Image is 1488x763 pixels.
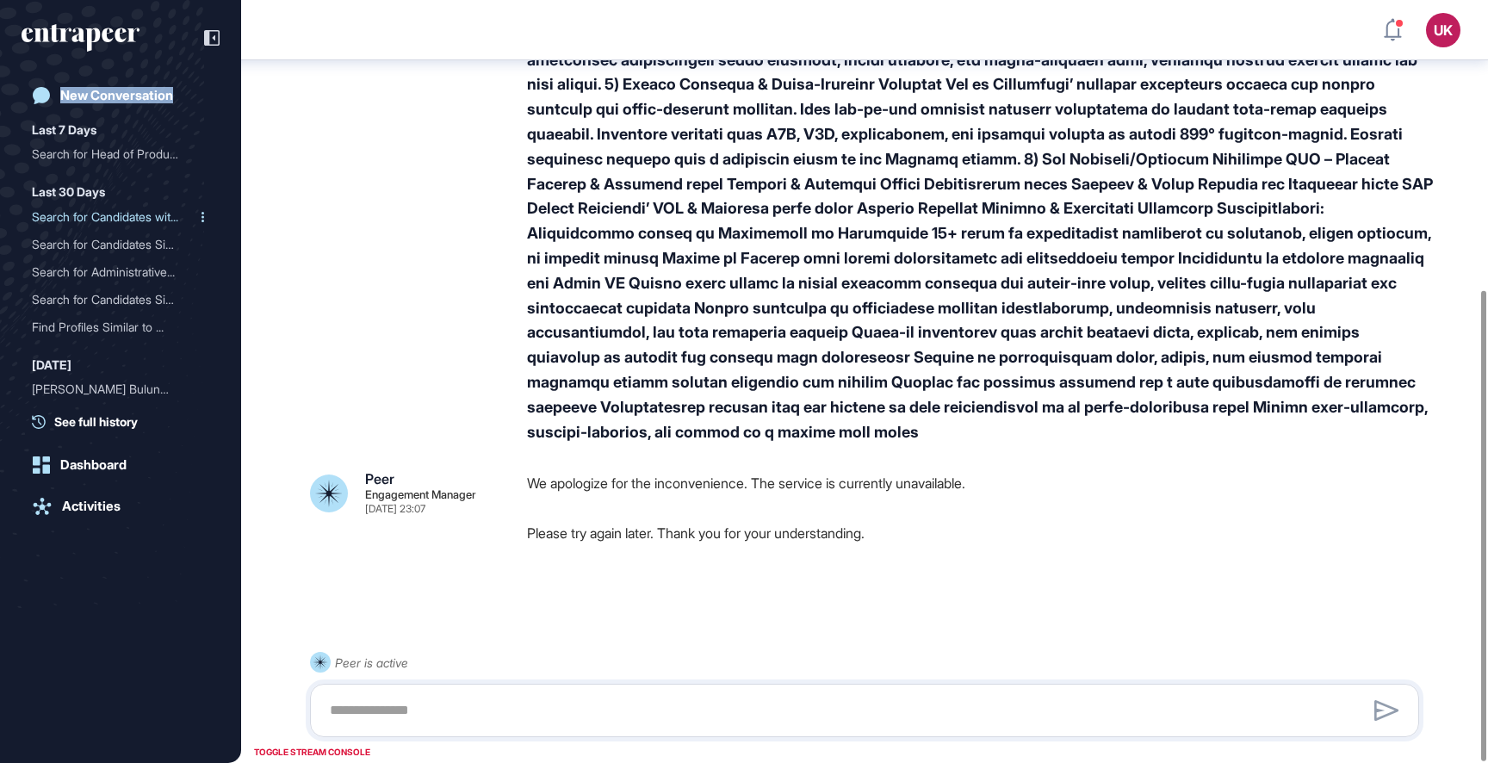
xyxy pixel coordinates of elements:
[1426,13,1460,47] button: UK
[32,413,220,431] a: See full history
[32,286,195,313] div: Search for Candidates Sim...
[60,88,173,103] div: New Conversation
[32,375,195,403] div: [PERSON_NAME] Bulunma...
[32,313,195,341] div: Find Profiles Similar to ...
[22,78,220,113] a: New Conversation
[527,472,1433,494] p: We apologize for the inconvenience. The service is currently unavailable.
[335,652,408,673] div: Peer is active
[32,258,209,286] div: Search for Administrative Affairs Expert with 5 Years Experience in Automotive Sector in Istanbul
[32,182,105,202] div: Last 30 Days
[32,231,195,258] div: Search for Candidates Sim...
[32,231,209,258] div: Search for Candidates Similar to Sarah Olyavkin on LinkedIn
[365,472,394,486] div: Peer
[22,489,220,524] a: Activities
[32,258,195,286] div: Search for Administrative...
[32,313,209,341] div: Find Profiles Similar to Feyza Dağıstan
[32,203,209,231] div: Search for Candidates with 5-10 Years of Experience in Talent Acquisition/Recruitment Roles from ...
[62,499,121,514] div: Activities
[32,355,71,375] div: [DATE]
[32,375,209,403] div: Özgür Akaoğlu'nun Bulunması
[365,489,476,500] div: Engagement Manager
[365,504,425,514] div: [DATE] 23:07
[54,413,138,431] span: See full history
[32,120,96,140] div: Last 7 Days
[32,203,195,231] div: Search for Candidates wit...
[22,24,139,52] div: entrapeer-logo
[22,448,220,482] a: Dashboard
[60,457,127,473] div: Dashboard
[32,140,195,168] div: Search for Head of Produc...
[527,522,1433,544] p: Please try again later. Thank you for your understanding.
[32,286,209,313] div: Search for Candidates Similar to Luca Roero on LinkedIn
[32,140,209,168] div: Search for Head of Product candidates from Entrapeer with up to 20 years of experience in San Fra...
